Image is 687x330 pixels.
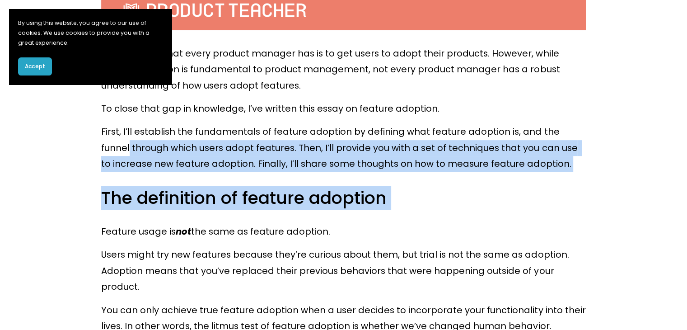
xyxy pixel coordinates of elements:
p: By using this website, you agree to our use of cookies. We use cookies to provide you with a grea... [18,18,163,48]
p: First, I’ll establish the fundamentals of feature adoption by defining what feature adoption is, ... [101,124,585,172]
p: To close that gap in knowledge, I’ve written this essay on feature adoption. [101,101,585,117]
section: Cookie banner [9,9,172,85]
p: Users might try new features because they’re curious about them, but trial is not the same as ado... [101,247,585,295]
em: not [176,225,191,238]
p: The end goal that every product manager has is to get users to adopt their products. However, whi... [101,46,585,94]
span: Accept [25,62,45,71]
p: Feature usage is the same as feature adoption. [101,224,585,240]
button: Accept [18,57,52,75]
h3: The definition of feature adoption [101,187,585,210]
